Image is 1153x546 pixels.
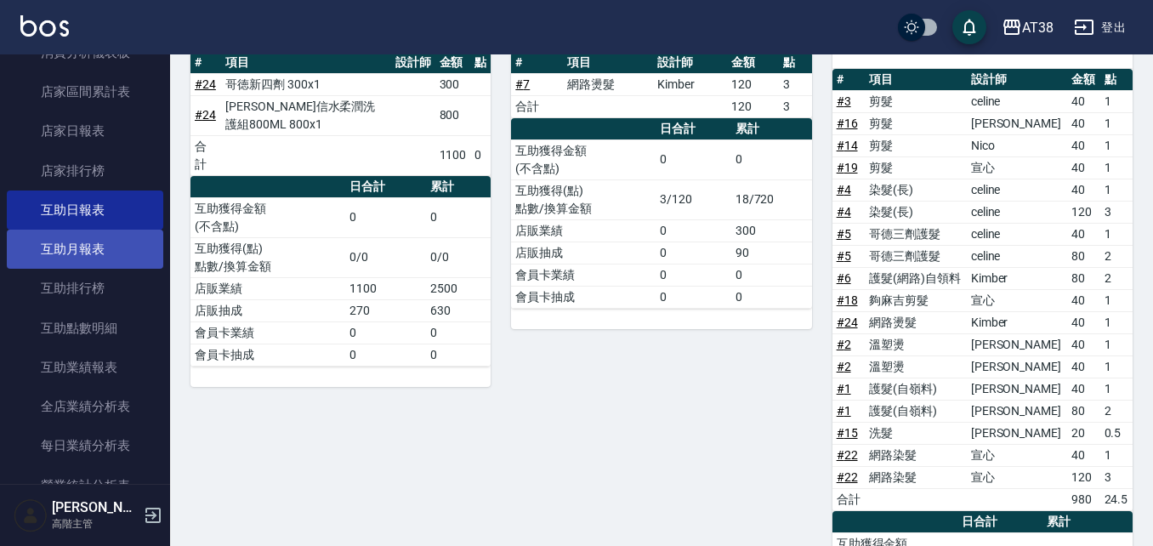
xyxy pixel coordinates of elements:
[865,201,967,223] td: 染髮(長)
[1100,355,1133,378] td: 1
[865,134,967,156] td: 剪髮
[656,179,730,219] td: 3/120
[345,237,426,277] td: 0/0
[511,52,563,74] th: #
[865,444,967,466] td: 網路染髮
[1067,201,1100,223] td: 120
[731,118,812,140] th: 累計
[995,10,1060,45] button: AT38
[653,52,727,74] th: 設計師
[14,498,48,532] img: Person
[190,237,345,277] td: 互助獲得(點) 點數/換算金額
[727,95,779,117] td: 120
[837,249,851,263] a: #5
[779,52,812,74] th: 點
[7,387,163,426] a: 全店業績分析表
[865,267,967,289] td: 護髮(網路)自領料
[832,69,1133,511] table: a dense table
[511,118,811,309] table: a dense table
[190,321,345,344] td: 會員卡業績
[865,90,967,112] td: 剪髮
[1100,400,1133,422] td: 2
[52,499,139,516] h5: [PERSON_NAME]
[865,156,967,179] td: 剪髮
[1100,444,1133,466] td: 1
[837,227,851,241] a: #5
[1100,90,1133,112] td: 1
[1100,179,1133,201] td: 1
[837,360,851,373] a: #2
[967,422,1067,444] td: [PERSON_NAME]
[1100,134,1133,156] td: 1
[195,108,216,122] a: #24
[345,197,426,237] td: 0
[837,316,858,329] a: #24
[1067,179,1100,201] td: 40
[1067,311,1100,333] td: 40
[837,404,851,418] a: #1
[731,179,812,219] td: 18/720
[1067,400,1100,422] td: 80
[190,52,491,176] table: a dense table
[7,269,163,308] a: 互助排行榜
[1100,69,1133,91] th: 點
[656,219,730,242] td: 0
[7,230,163,269] a: 互助月報表
[1067,223,1100,245] td: 40
[7,111,163,151] a: 店家日報表
[967,201,1067,223] td: celine
[837,470,858,484] a: #22
[967,355,1067,378] td: [PERSON_NAME]
[1067,289,1100,311] td: 40
[865,179,967,201] td: 染髮(長)
[345,321,426,344] td: 0
[865,311,967,333] td: 網路燙髮
[52,516,139,532] p: 高階主管
[1100,488,1133,510] td: 24.5
[837,293,858,307] a: #18
[511,95,563,117] td: 合計
[1100,201,1133,223] td: 3
[190,344,345,366] td: 會員卡抽成
[731,286,812,308] td: 0
[727,52,779,74] th: 金額
[1067,12,1133,43] button: 登出
[1022,17,1054,38] div: AT38
[1067,156,1100,179] td: 40
[656,118,730,140] th: 日合計
[967,333,1067,355] td: [PERSON_NAME]
[1100,267,1133,289] td: 2
[837,139,858,152] a: #14
[190,135,221,175] td: 合計
[511,286,656,308] td: 會員卡抽成
[779,95,812,117] td: 3
[837,94,851,108] a: #3
[837,338,851,351] a: #2
[837,117,858,130] a: #16
[563,52,653,74] th: 項目
[1042,511,1133,533] th: 累計
[967,400,1067,422] td: [PERSON_NAME]
[1067,245,1100,267] td: 80
[731,139,812,179] td: 0
[957,511,1042,533] th: 日合計
[470,52,491,74] th: 點
[653,73,727,95] td: Kimber
[837,205,851,219] a: #4
[1067,488,1100,510] td: 980
[967,134,1067,156] td: Nico
[865,69,967,91] th: 項目
[20,15,69,37] img: Logo
[1100,245,1133,267] td: 2
[435,135,471,175] td: 1100
[967,311,1067,333] td: Kimber
[967,69,1067,91] th: 設計師
[865,422,967,444] td: 洗髮
[426,197,491,237] td: 0
[511,264,656,286] td: 會員卡業績
[190,197,345,237] td: 互助獲得金額 (不含點)
[345,344,426,366] td: 0
[221,52,390,74] th: 項目
[515,77,530,91] a: #7
[345,277,426,299] td: 1100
